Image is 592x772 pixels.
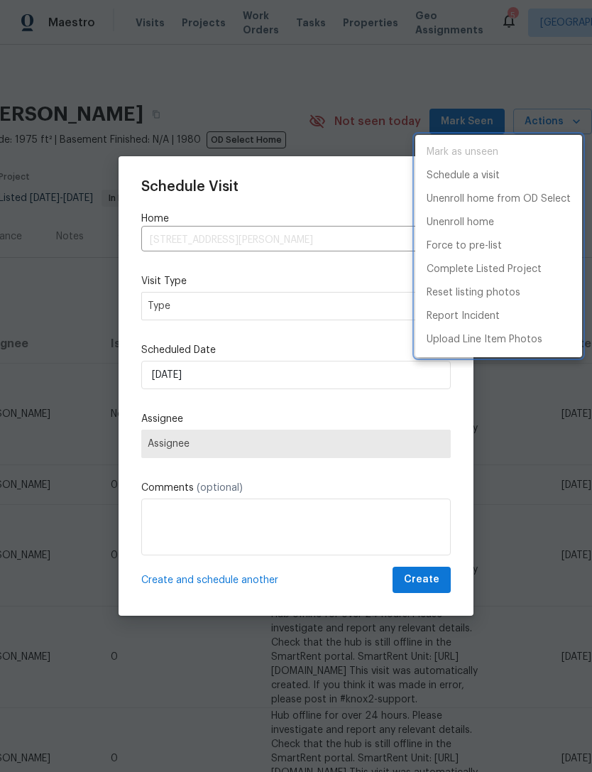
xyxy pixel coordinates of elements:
[427,309,500,324] p: Report Incident
[427,286,520,300] p: Reset listing photos
[427,332,542,347] p: Upload Line Item Photos
[427,239,502,254] p: Force to pre-list
[427,192,571,207] p: Unenroll home from OD Select
[427,215,494,230] p: Unenroll home
[427,168,500,183] p: Schedule a visit
[427,262,542,277] p: Complete Listed Project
